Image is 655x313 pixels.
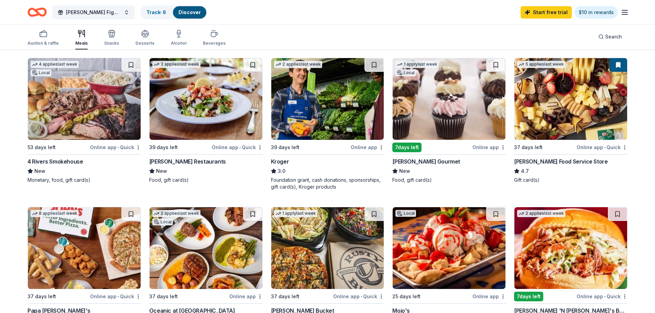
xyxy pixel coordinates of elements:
a: Image for Cameron Mitchell Restaurants3 applieslast week39 days leftOnline app•Quick[PERSON_NAME]... [149,58,263,183]
div: 39 days left [149,143,178,152]
div: Online app Quick [577,143,627,152]
div: [PERSON_NAME] Gourmet [392,157,460,166]
img: Image for Gordon Food Service Store [514,58,627,140]
div: 39 days left [271,143,299,152]
span: [PERSON_NAME] Fighters 5K [66,8,121,16]
span: • [604,145,605,150]
div: [PERSON_NAME] Food Service Store [514,157,608,166]
div: 7 days left [514,292,543,301]
div: 4 Rivers Smokehouse [28,157,83,166]
span: Search [605,33,622,41]
span: New [399,167,410,175]
div: Gift card(s) [514,177,627,183]
span: • [239,145,241,150]
div: Meals [75,41,88,46]
div: 4 applies last week [31,61,79,68]
span: • [118,294,119,299]
div: 7 days left [392,143,422,152]
img: Image for Jim 'N Nick's BBQ Restaurant [514,207,627,289]
div: 37 days left [271,292,299,301]
button: [PERSON_NAME] Fighters 5K [52,5,135,19]
div: 37 days left [149,292,178,301]
button: Search [593,30,627,44]
a: Home [28,4,47,20]
div: Beverages [203,41,226,46]
div: Food, gift card(s) [392,177,506,183]
span: • [118,145,119,150]
a: Image for Gordon Food Service Store5 applieslast week37 days leftOnline app•Quick[PERSON_NAME] Fo... [514,58,627,183]
img: Image for 4 Rivers Smokehouse [28,58,141,140]
div: 37 days left [28,292,56,301]
span: New [34,167,45,175]
div: 53 days left [28,143,56,152]
a: Discover [178,9,201,15]
div: Online app [472,143,506,152]
button: Snacks [104,27,119,49]
div: Online app Quick [90,143,141,152]
a: Image for 4 Rivers Smokehouse4 applieslast weekLocal53 days leftOnline app•Quick4 Rivers Smokehou... [28,58,141,183]
a: Track· 6 [146,9,166,15]
span: New [156,167,167,175]
div: 2 applies last week [152,210,200,217]
div: Local [31,69,51,76]
div: 37 days left [514,143,543,152]
div: 1 apply last week [395,61,439,68]
a: Start free trial [521,6,572,19]
button: Beverages [203,27,226,49]
span: 3.0 [278,167,285,175]
div: Kroger [271,157,289,166]
img: Image for Wright's Gourmet [393,58,505,140]
div: Snacks [104,41,119,46]
div: Food, gift card(s) [149,177,263,183]
button: Alcohol [171,27,186,49]
div: Online app [472,292,506,301]
img: Image for Rusty Bucket [271,207,384,289]
div: Online app Quick [577,292,627,301]
span: • [361,294,362,299]
div: Online app Quick [333,292,384,301]
button: Desserts [135,27,154,49]
img: Image for Mojo's [393,207,505,289]
a: Image for Kroger2 applieslast week39 days leftOnline appKroger3.0Foundation grant, cash donations... [271,58,384,190]
div: 1 apply last week [274,210,317,217]
div: Auction & raffle [28,41,59,46]
div: [PERSON_NAME] Restaurants [149,157,226,166]
span: • [604,294,605,299]
div: Monetary, food, gift card(s) [28,177,141,183]
div: Desserts [135,41,154,46]
div: 8 applies last week [31,210,79,217]
div: 3 applies last week [152,61,200,68]
div: Alcohol [171,41,186,46]
button: Meals [75,27,88,49]
div: 2 applies last week [517,210,565,217]
div: Online app [351,143,384,152]
div: 25 days left [392,292,421,301]
div: Local [395,210,416,217]
div: Local [152,219,173,225]
a: Image for Wright's Gourmet1 applylast weekLocal7days leftOnline app[PERSON_NAME] GourmetNewFood, ... [392,58,506,183]
div: Online app Quick [212,143,263,152]
a: $10 in rewards [575,6,618,19]
img: Image for Oceanic at Pompano Beach [150,207,262,289]
div: 5 applies last week [517,61,565,68]
div: Online app Quick [90,292,141,301]
span: 4.7 [521,167,529,175]
div: Local [395,69,416,76]
button: Auction & raffle [28,27,59,49]
div: Foundation grant, cash donations, sponsorships, gift card(s), Kroger products [271,177,384,190]
img: Image for Cameron Mitchell Restaurants [150,58,262,140]
img: Image for Papa John's [28,207,141,289]
div: 2 applies last week [274,61,322,68]
img: Image for Kroger [271,58,384,140]
button: Track· 6Discover [140,5,207,19]
div: Online app [229,292,263,301]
